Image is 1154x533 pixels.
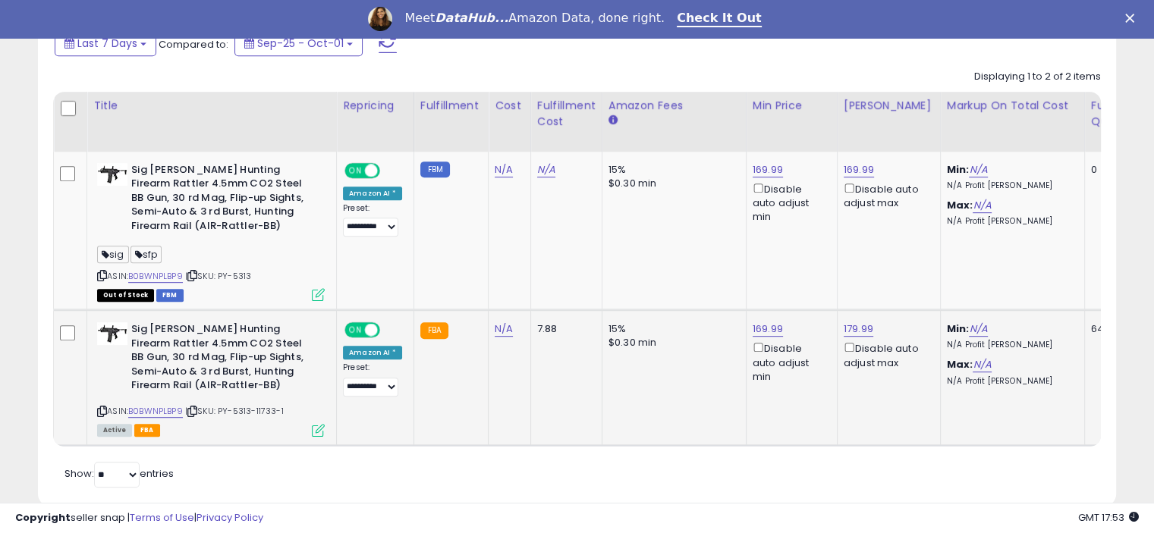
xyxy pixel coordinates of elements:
div: Preset: [343,362,402,397]
i: DataHub... [435,11,508,25]
p: N/A Profit [PERSON_NAME] [947,376,1073,387]
div: Cost [495,98,524,114]
span: ON [346,164,365,177]
div: Fulfillable Quantity [1091,98,1143,130]
div: Disable auto adjust max [844,180,929,210]
div: $0.30 min [608,336,734,350]
a: Privacy Policy [197,510,263,525]
span: sig [97,246,129,263]
div: Amazon AI * [343,346,402,359]
img: 31Dx4epJquL._SL40_.jpg [97,163,127,186]
div: 15% [608,322,734,336]
img: 31Dx4epJquL._SL40_.jpg [97,322,127,345]
div: Disable auto adjust min [753,340,825,384]
span: Sep-25 - Oct-01 [257,36,344,51]
div: ASIN: [97,322,325,434]
a: Terms of Use [130,510,194,525]
div: [PERSON_NAME] [844,98,934,114]
a: N/A [495,321,513,337]
a: B0BWNPLBP9 [128,405,183,418]
a: N/A [537,162,555,177]
b: Max: [947,357,973,372]
div: Fulfillment [420,98,482,114]
div: 15% [608,163,734,177]
span: All listings currently available for purchase on Amazon [97,424,132,437]
small: FBA [420,322,448,339]
div: 7.88 [537,322,590,336]
span: OFF [378,324,402,337]
div: 64 [1091,322,1138,336]
div: Displaying 1 to 2 of 2 items [974,70,1101,84]
span: Last 7 Days [77,36,137,51]
div: 0 [1091,163,1138,177]
span: Show: entries [64,466,174,481]
span: FBM [156,289,184,302]
a: N/A [495,162,513,177]
span: All listings that are currently out of stock and unavailable for purchase on Amazon [97,289,154,302]
b: Sig [PERSON_NAME] Hunting Firearm Rattler 4.5mm CO2 Steel BB Gun, 30 rd Mag, Flip-up Sights, Semi... [131,322,316,397]
span: Compared to: [159,37,228,52]
a: B0BWNPLBP9 [128,270,183,283]
p: N/A Profit [PERSON_NAME] [947,340,1073,350]
div: Meet Amazon Data, done right. [404,11,665,26]
button: Sep-25 - Oct-01 [234,30,363,56]
span: OFF [378,164,402,177]
div: Repricing [343,98,407,114]
span: | SKU: PY-5313-11733-1 [185,405,284,417]
a: Check It Out [677,11,762,27]
div: Disable auto adjust min [753,180,825,224]
div: Markup on Total Cost [947,98,1078,114]
a: N/A [969,162,987,177]
span: | SKU: PY-5313 [185,270,251,282]
a: N/A [973,357,991,372]
div: Amazon Fees [608,98,740,114]
b: Sig [PERSON_NAME] Hunting Firearm Rattler 4.5mm CO2 Steel BB Gun, 30 rd Mag, Flip-up Sights, Semi... [131,163,316,237]
span: FBA [134,424,160,437]
img: Profile image for Georgie [368,7,392,31]
span: ON [346,324,365,337]
a: 169.99 [753,321,783,337]
a: 169.99 [844,162,874,177]
b: Min: [947,162,970,177]
a: 179.99 [844,321,873,337]
a: 169.99 [753,162,783,177]
div: ASIN: [97,163,325,299]
div: Min Price [753,98,831,114]
div: seller snap | | [15,511,263,525]
a: N/A [973,198,991,213]
span: 2025-10-9 17:53 GMT [1078,510,1139,525]
div: Title [93,98,330,114]
div: Fulfillment Cost [537,98,596,130]
small: FBM [420,161,450,177]
div: Amazon AI * [343,187,402,200]
p: N/A Profit [PERSON_NAME] [947,216,1073,227]
th: The percentage added to the cost of goods (COGS) that forms the calculator for Min & Max prices. [940,92,1084,152]
button: Last 7 Days [55,30,156,56]
b: Max: [947,198,973,212]
p: N/A Profit [PERSON_NAME] [947,180,1073,191]
div: Close [1125,14,1140,23]
span: sfp [130,246,162,263]
b: Min: [947,321,970,336]
div: Preset: [343,203,402,237]
strong: Copyright [15,510,71,525]
a: N/A [969,321,987,337]
div: $0.30 min [608,177,734,190]
small: Amazon Fees. [608,114,618,127]
div: Disable auto adjust max [844,340,929,369]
